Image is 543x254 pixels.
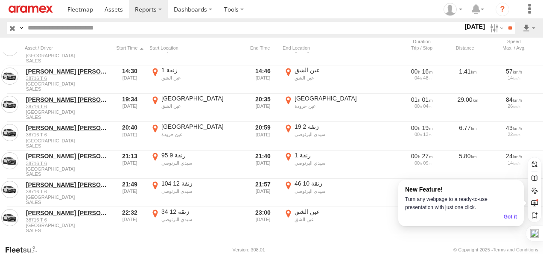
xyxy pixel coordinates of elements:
a: View Asset in Asset Management [1,96,18,113]
div: 26 [494,103,534,109]
div: سيدي البرنوصي [295,160,375,166]
div: Click to Sort [247,45,279,51]
div: عين الشق [295,75,375,81]
div: [1623s] 22/09/2025 21:13 - 22/09/2025 21:40 [402,152,442,160]
div: 21:57 [DATE] [247,180,279,206]
span: 01 [422,96,433,103]
span: [GEOGRAPHIC_DATA] [26,53,109,58]
div: 22 [494,132,534,137]
div: 20:40 [DATE] [114,123,146,149]
div: Click to Sort [114,45,146,51]
div: 43 [494,124,534,132]
span: 00 [415,103,422,109]
span: [GEOGRAPHIC_DATA] [26,166,109,171]
div: 57 [494,68,534,75]
div: 22:32 [DATE] [114,208,146,234]
div: عين الشق [161,103,242,109]
a: [PERSON_NAME] [PERSON_NAME] [26,96,109,103]
div: 20:59 [DATE] [247,123,279,149]
span: Filter Results to this Group [26,200,109,205]
a: [PERSON_NAME] [PERSON_NAME] [26,152,109,160]
div: [GEOGRAPHIC_DATA] [161,95,242,102]
span: 48 [423,75,431,80]
div: 29.00 [447,95,489,121]
div: 23:00 [DATE] [247,208,279,234]
div: Click to Sort [447,45,489,51]
a: [PERSON_NAME] [PERSON_NAME] [26,124,109,132]
a: View Asset in Asset Management [1,152,18,169]
span: 27 [422,153,433,159]
div: 34 زنقة 12 [161,208,242,216]
a: View Asset in Asset Management [1,181,18,198]
span: 04 [423,103,431,109]
span: Filter Results to this Group [26,86,109,92]
a: [PERSON_NAME] [PERSON_NAME] [26,209,109,217]
i: ? [496,3,509,16]
div: 1.41 [447,66,489,93]
span: Filter Results to this Group [26,143,109,148]
a: Terms and Conditions [493,247,538,252]
label: Click to View Event Location [283,123,377,149]
div: Emad Mabrouk [441,3,465,16]
span: [GEOGRAPHIC_DATA] [26,138,109,143]
span: [GEOGRAPHIC_DATA] [26,223,109,228]
a: 38716 T 6 [26,103,109,109]
label: Click to View Event Location [149,95,243,121]
div: 21:40 [DATE] [247,151,279,178]
div: © Copyright 2025 - [453,247,538,252]
div: 14:46 [DATE] [247,66,279,93]
div: 19 زنقة 2 [295,123,375,130]
label: Export results as... [522,22,536,34]
span: 00 [415,160,422,165]
a: 38716 T 6 [26,132,109,138]
div: 14:30 [DATE] [114,66,146,93]
span: [GEOGRAPHIC_DATA] [26,195,109,200]
div: 14 [494,160,534,165]
span: Filter Results to this Group [26,115,109,120]
span: 19 [422,124,433,131]
div: 84 [494,96,534,103]
label: Click to View Event Location [283,208,377,234]
span: [GEOGRAPHIC_DATA] [26,81,109,86]
div: عين الشق [295,216,375,222]
div: [3661s] 22/09/2025 19:34 - 22/09/2025 20:35 [402,96,442,103]
span: 04 [415,75,422,80]
span: 00 [411,153,420,159]
label: [DATE] [463,22,487,31]
div: 5.80 [447,151,489,178]
div: سيدي البرنوصي [161,216,242,222]
div: عين الشق [295,208,375,216]
div: عين الشق [295,66,375,74]
span: 01 [411,96,420,103]
a: Visit our Website [5,245,44,254]
div: 19:34 [DATE] [114,95,146,121]
div: سيدي البرنوصي [295,188,375,194]
div: 24 [494,152,534,160]
div: 21:13 [DATE] [114,151,146,178]
label: Click to View Event Location [149,180,243,206]
label: Search Filter Options [487,22,505,34]
a: View Asset in Asset Management [1,68,18,85]
a: 38716 T 6 [26,189,109,195]
span: 00 [415,132,422,137]
a: [PERSON_NAME] [PERSON_NAME] [26,68,109,75]
a: View Asset in Asset Management [1,209,18,226]
div: عين حرودة [295,103,375,109]
div: عين الشق [161,75,242,81]
a: [PERSON_NAME] [PERSON_NAME] [26,181,109,189]
label: Click to View Event Location [149,66,243,93]
div: زنقة 1 [295,151,375,159]
label: Click to View Event Location [149,123,243,149]
span: Filter Results to this Group [26,228,109,233]
div: سيدي البرنوصي [295,131,375,137]
label: Click to View Event Location [283,151,377,178]
div: 21:49 [DATE] [114,180,146,206]
a: View Asset in Asset Management [1,124,18,141]
div: 104 زنقة 12 [161,180,242,187]
div: [963s] 22/09/2025 14:30 - 22/09/2025 14:46 [402,68,442,75]
div: سيدي البرنوصي [161,188,242,194]
div: سيدي البرنوصي [161,160,242,166]
label: Click to View Event Location [149,208,243,234]
div: [GEOGRAPHIC_DATA] [161,123,242,130]
div: [1163s] 22/09/2025 20:40 - 22/09/2025 20:59 [402,124,442,132]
